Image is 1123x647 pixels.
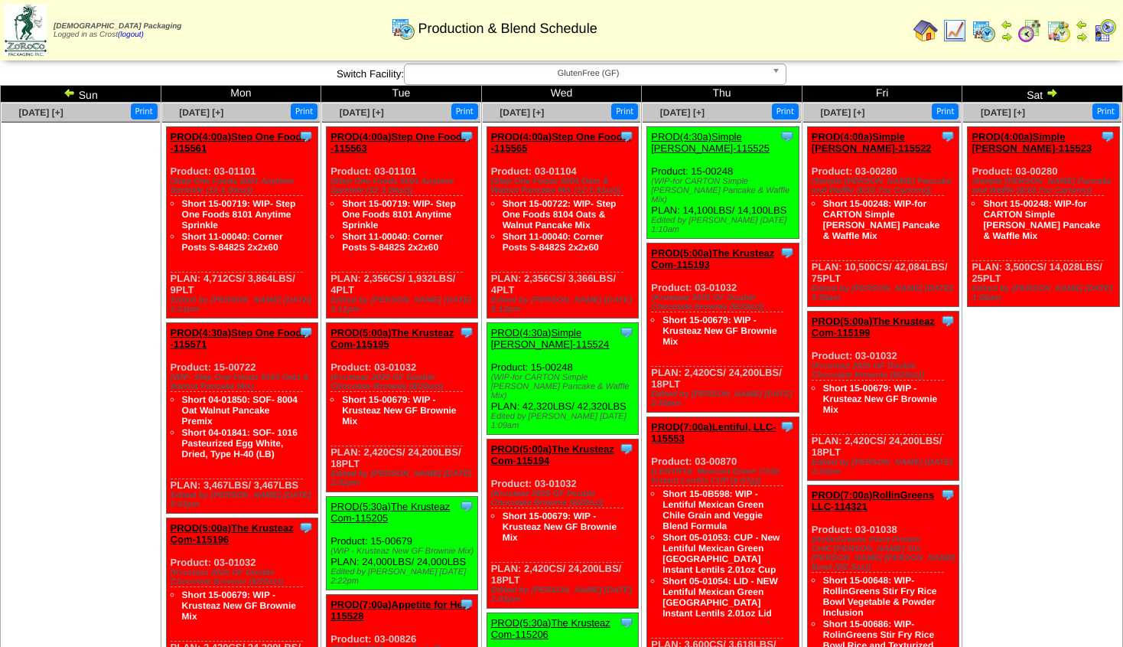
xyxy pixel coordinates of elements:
[491,131,631,154] a: PROD(4:00a)Step One Foods, -115565
[812,458,959,476] div: Edited by [PERSON_NAME] [DATE] 2:24pm
[342,198,456,230] a: Short 15-00719: WIP- Step One Foods 8101 Anytime Sprinkle
[619,129,634,144] img: Tooltip
[342,231,443,253] a: Short 11-00040: Corner Posts S-8482S 2x2x60
[812,284,959,302] div: Edited by [PERSON_NAME] [DATE] 1:05am
[651,177,798,204] div: (WIP-for CARTON Simple [PERSON_NAME] Pancake & Waffle Mix)
[812,361,959,380] div: (Krusteaz 2025 GF Double Chocolate Brownie (8/20oz))
[491,489,638,508] div: (Krusteaz 2025 GF Double Chocolate Brownie (8/20oz))
[1001,31,1013,43] img: arrowright.gif
[179,107,223,118] a: [DATE] [+]
[812,131,932,154] a: PROD(4:00a)Simple [PERSON_NAME]-115522
[166,127,317,319] div: Product: 03-01101 PLAN: 4,712CS / 3,864LBS / 9PLT
[662,489,763,531] a: Short 15-0B598: WIP - Lentiful Mexican Green Chile Grain and Veggie Blend Formula
[981,107,1025,118] a: [DATE] [+]
[780,129,795,144] img: Tooltip
[619,325,634,340] img: Tooltip
[780,245,795,260] img: Tooltip
[662,576,778,619] a: Short 05-01054: LID - NEW Lentiful Mexican Green [GEOGRAPHIC_DATA] Instant Lentils 2.01oz Lid
[330,296,477,314] div: Edited by [PERSON_NAME] [DATE] 5:11pm
[330,567,477,586] div: Edited by [PERSON_NAME] [DATE] 2:22pm
[491,373,638,400] div: (WIP-for CARTON Simple [PERSON_NAME] Pancake & Waffle Mix)
[1076,31,1088,43] img: arrowright.gif
[1092,18,1117,43] img: calendarcustomer.gif
[340,107,384,118] a: [DATE] [+]
[1,86,161,103] td: Sun
[772,103,799,119] button: Print
[500,107,544,118] span: [DATE] [+]
[660,107,705,118] a: [DATE] [+]
[171,373,317,391] div: (WIP- Step One Foods 8104 Oats & Walnut Pancake Mix)
[651,293,798,312] div: (Krusteaz 2025 GF Double Chocolate Brownie (8/20oz))
[171,177,317,195] div: (Step One Foods 5001 Anytime Sprinkle (12-1.09oz))
[503,231,604,253] a: Short 11-00040: Corner Posts S-8482S 2x2x60
[459,325,474,340] img: Tooltip
[662,315,776,347] a: Short 15-00679: WIP - Krusteaz New GF Brownie Mix
[983,198,1100,241] a: Short 15-00248: WIP-for CARTON Simple [PERSON_NAME] Pancake & Waffle Mix
[823,198,940,241] a: Short 15-00248: WIP-for CARTON Simple [PERSON_NAME] Pancake & Waffle Mix
[171,131,311,154] a: PROD(4:00a)Step One Foods, -115561
[942,18,967,43] img: line_graph.gif
[491,412,638,430] div: Edited by [PERSON_NAME] [DATE] 1:09am
[1046,87,1058,99] img: arrowright.gif
[171,568,317,587] div: (Krusteaz 2025 GF Double Chocolate Brownie (8/20oz))
[491,177,638,195] div: (Step One Foods 5004 Oats & Walnut Pancake Mix (12-1.91oz))
[182,590,296,622] a: Short 15-00679: WIP - Krusteaz New GF Brownie Mix
[171,491,317,509] div: Edited by [PERSON_NAME] [DATE] 5:43pm
[19,107,63,118] a: [DATE] [+]
[182,394,298,426] a: Short 04-01850: SOF- 8004 Oat Walnut Pancake Premix
[391,16,415,41] img: calendarprod.gif
[487,323,638,435] div: Product: 15-00248 PLAN: 42,320LBS / 42,320LBS
[182,231,283,253] a: Short 11-00040: Corner Posts S-8482S 2x2x60
[298,325,314,340] img: Tooltip
[63,87,76,99] img: arrowleft.gif
[327,127,478,319] div: Product: 03-01101 PLAN: 2,356CS / 1,932LBS / 4PLT
[651,247,774,270] a: PROD(5:00a)The Krusteaz Com-115193
[820,107,864,118] a: [DATE] [+]
[459,129,474,144] img: Tooltip
[459,498,474,514] img: Tooltip
[491,443,614,466] a: PROD(5:00a)The Krusteaz Com-115194
[171,296,317,314] div: Edited by [PERSON_NAME] [DATE] 5:21pm
[812,177,959,195] div: (Simple [PERSON_NAME] Pancake and Waffle (6/10.7oz Cartons))
[662,532,780,575] a: Short 05-01053: CUP - New Lentiful Mexican Green [GEOGRAPHIC_DATA] Instant Lentils 2.01oz Cup
[166,323,317,514] div: Product: 15-00722 PLAN: 3,467LBS / 3,467LBS
[171,522,294,545] a: PROD(5:00a)The Krusteaz Com-115196
[161,86,321,103] td: Mon
[619,441,634,456] img: Tooltip
[812,489,934,512] a: PROD(7:00a)RollinGreens LLC-114321
[807,127,959,307] div: Product: 03-00280 PLAN: 10,500CS / 42,084LBS / 75PLT
[459,596,474,612] img: Tooltip
[611,103,638,119] button: Print
[823,383,937,415] a: Short 15-00679: WIP - Krusteaz New GF Brownie Mix
[940,129,955,144] img: Tooltip
[651,467,798,485] div: (LENTIFUL Mexican Green Chile Instant Lentils CUP (8-57g))
[5,5,47,56] img: zoroco-logo-small.webp
[411,64,766,83] span: GlutenFree (GF)
[491,327,610,350] a: PROD(4:30a)Simple [PERSON_NAME]-115524
[651,131,770,154] a: PROD(4:30a)Simple [PERSON_NAME]-115525
[487,440,638,609] div: Product: 03-01032 PLAN: 2,420CS / 24,200LBS / 18PLT
[619,615,634,630] img: Tooltip
[487,127,638,319] div: Product: 03-01104 PLAN: 2,356CS / 3,366LBS / 4PLT
[972,131,1092,154] a: PROD(4:00a)Simple [PERSON_NAME]-115523
[330,547,477,556] div: (WIP - Krusteaz New GF Brownie Mix)
[491,296,638,314] div: Edited by [PERSON_NAME] [DATE] 5:13pm
[330,469,477,488] div: Edited by [PERSON_NAME] [DATE] 2:02pm
[1047,18,1071,43] img: calendarinout.gif
[118,31,144,39] a: (logout)
[131,103,158,119] button: Print
[932,103,959,119] button: Print
[647,243,799,413] div: Product: 03-01032 PLAN: 2,420CS / 24,200LBS / 18PLT
[651,421,776,444] a: PROD(7:00a)Lentiful, LLC-115553
[503,198,617,230] a: Short 15-00722: WIP- Step One Foods 8104 Oats & Walnut Pancake Mix
[321,86,482,103] td: Tue
[418,21,597,37] span: Production & Blend Schedule
[327,497,478,590] div: Product: 15-00679 PLAN: 24,000LBS / 24,000LBS
[968,127,1119,307] div: Product: 03-00280 PLAN: 3,500CS / 14,028LBS / 25PLT
[330,501,450,524] a: PROD(5:30a)The Krusteaz Com-115205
